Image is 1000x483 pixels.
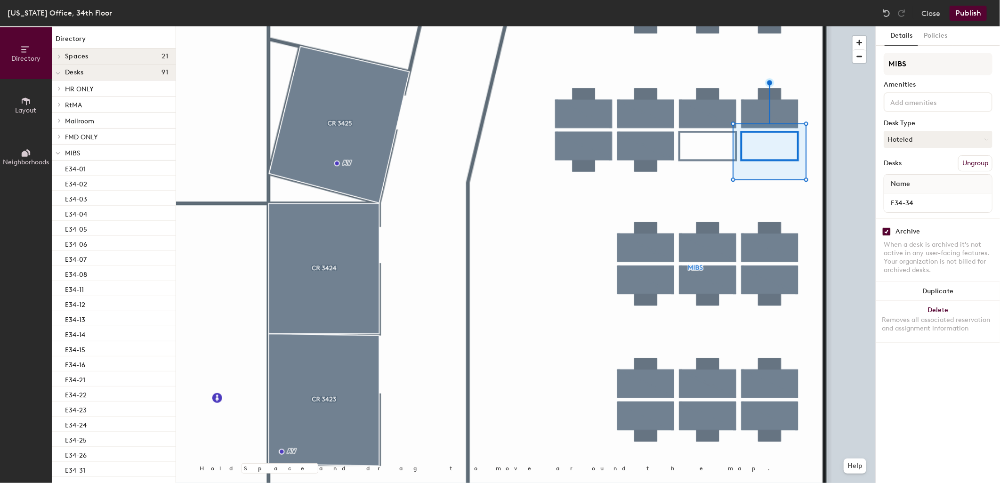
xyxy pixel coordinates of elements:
button: Duplicate [876,282,1000,301]
span: HR ONLY [65,85,94,93]
p: E34-11 [65,283,84,294]
div: Desks [884,160,902,167]
span: RtMA [65,101,82,109]
button: Hoteled [884,131,992,148]
p: E34-03 [65,193,87,203]
button: DeleteRemoves all associated reservation and assignment information [876,301,1000,342]
p: E34-25 [65,434,87,444]
p: E34-23 [65,403,87,414]
input: Add amenities [888,96,973,107]
p: E34-05 [65,223,87,233]
button: Help [844,459,866,474]
span: FMD ONLY [65,133,98,141]
input: Unnamed desk [886,196,990,209]
div: Desk Type [884,120,992,127]
div: Removes all associated reservation and assignment information [882,316,994,333]
p: E34-07 [65,253,87,264]
div: Amenities [884,81,992,89]
span: Name [886,176,915,193]
span: Mailroom [65,117,94,125]
span: Directory [11,55,40,63]
h1: Directory [52,34,176,48]
button: Policies [918,26,953,46]
button: Publish [950,6,987,21]
p: E34-21 [65,373,85,384]
p: E34-26 [65,449,87,459]
p: E34-15 [65,343,85,354]
p: E34-13 [65,313,85,324]
img: Undo [882,8,891,18]
span: Neighborhoods [3,158,49,166]
p: E34-22 [65,388,87,399]
p: E34-24 [65,419,87,429]
p: E34-31 [65,464,85,475]
button: Details [885,26,918,46]
span: 21 [161,53,168,60]
p: E34-04 [65,208,87,218]
p: E34-08 [65,268,87,279]
div: Archive [895,228,920,235]
img: Redo [897,8,906,18]
p: E34-14 [65,328,85,339]
button: Ungroup [958,155,992,171]
div: [US_STATE] Office, 34th Floor [8,7,112,19]
span: MIBS [65,149,81,157]
p: E34-16 [65,358,85,369]
span: 91 [161,69,168,76]
p: E34-06 [65,238,87,249]
div: When a desk is archived it's not active in any user-facing features. Your organization is not bil... [884,241,992,274]
p: E34-01 [65,162,86,173]
p: E34-02 [65,177,87,188]
span: Layout [16,106,37,114]
button: Close [921,6,940,21]
p: E34-12 [65,298,85,309]
span: Spaces [65,53,89,60]
span: Desks [65,69,83,76]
